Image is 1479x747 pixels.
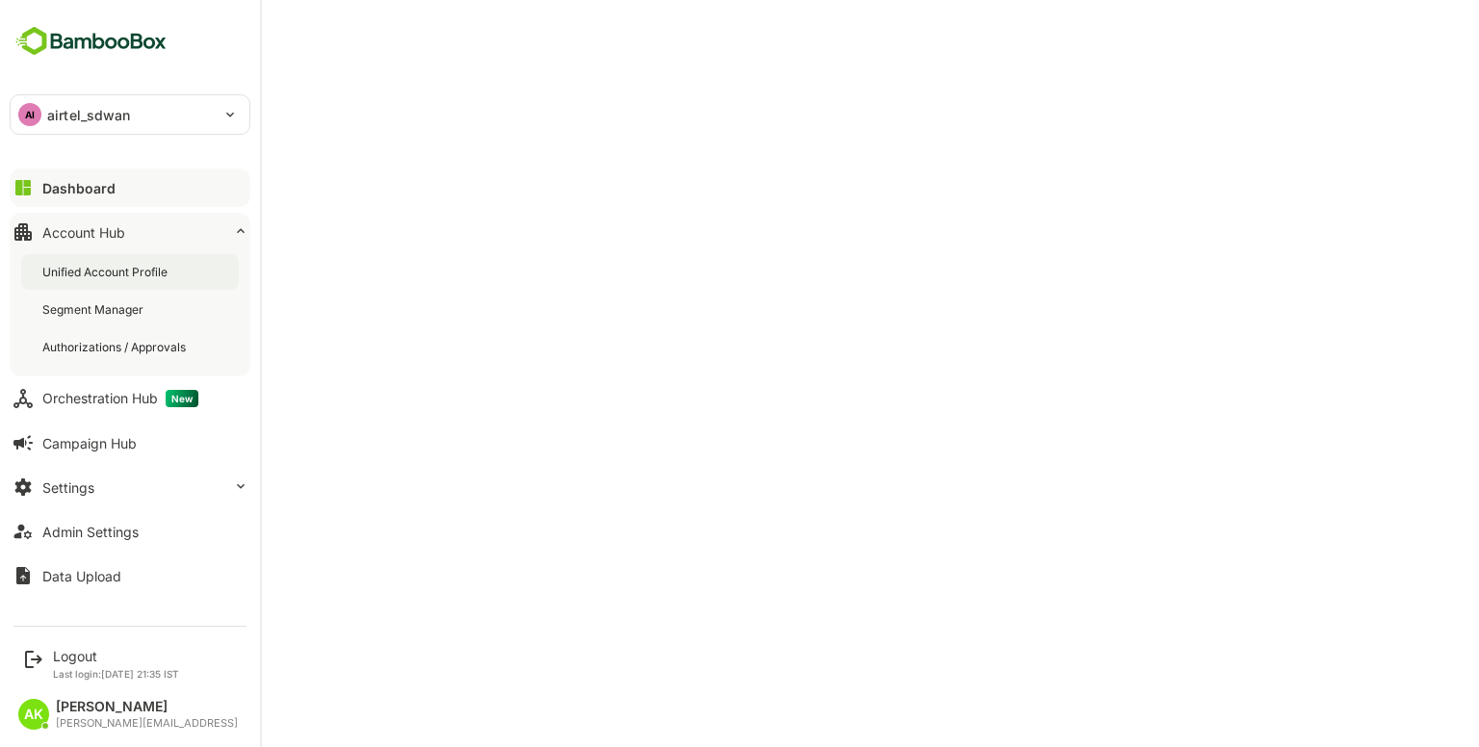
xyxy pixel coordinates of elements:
[42,264,171,280] div: Unified Account Profile
[11,95,249,134] div: AIairtel_sdwan
[42,339,190,355] div: Authorizations / Approvals
[42,524,139,540] div: Admin Settings
[56,699,238,715] div: [PERSON_NAME]
[42,435,137,451] div: Campaign Hub
[166,390,198,407] span: New
[42,224,125,241] div: Account Hub
[42,479,94,496] div: Settings
[53,668,179,680] p: Last login: [DATE] 21:35 IST
[10,213,250,251] button: Account Hub
[10,424,250,462] button: Campaign Hub
[10,468,250,506] button: Settings
[47,105,131,125] p: airtel_sdwan
[42,301,147,318] div: Segment Manager
[10,168,250,207] button: Dashboard
[10,23,172,60] img: BambooboxFullLogoMark.5f36c76dfaba33ec1ec1367b70bb1252.svg
[10,512,250,551] button: Admin Settings
[42,568,121,584] div: Data Upload
[42,390,198,407] div: Orchestration Hub
[18,103,41,126] div: AI
[10,556,250,595] button: Data Upload
[10,379,250,418] button: Orchestration HubNew
[53,648,179,664] div: Logout
[56,717,238,730] div: [PERSON_NAME][EMAIL_ADDRESS]
[42,180,116,196] div: Dashboard
[18,699,49,730] div: AK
